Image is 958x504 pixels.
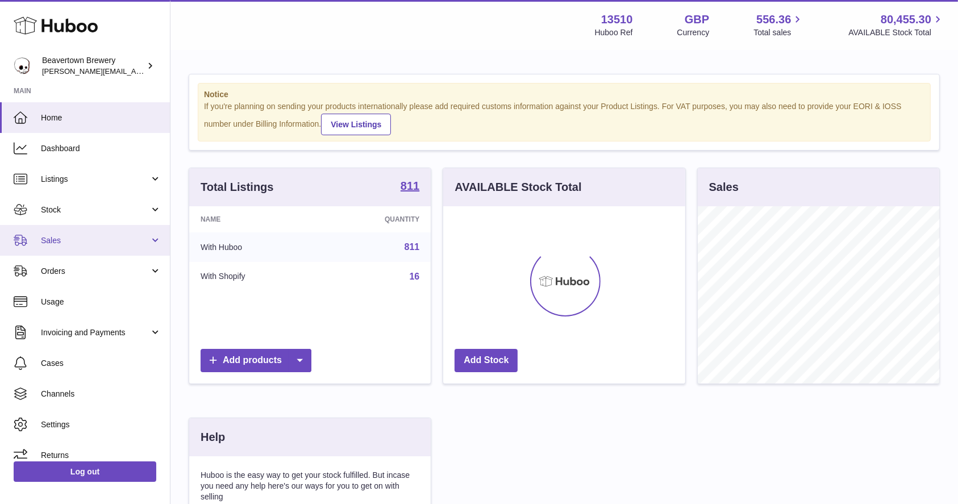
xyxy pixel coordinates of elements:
[848,12,944,38] a: 80,455.30 AVAILABLE Stock Total
[201,430,225,445] h3: Help
[753,27,804,38] span: Total sales
[41,205,149,215] span: Stock
[41,419,161,430] span: Settings
[42,55,144,77] div: Beavertown Brewery
[204,89,924,100] strong: Notice
[41,450,161,461] span: Returns
[685,12,709,27] strong: GBP
[41,174,149,185] span: Listings
[753,12,804,38] a: 556.36 Total sales
[601,12,633,27] strong: 13510
[321,114,391,135] a: View Listings
[189,206,319,232] th: Name
[201,349,311,372] a: Add products
[881,12,931,27] span: 80,455.30
[401,180,419,194] a: 811
[756,12,791,27] span: 556.36
[41,266,149,277] span: Orders
[41,327,149,338] span: Invoicing and Payments
[201,470,419,502] p: Huboo is the easy way to get your stock fulfilled. But incase you need any help here's our ways f...
[319,206,431,232] th: Quantity
[204,101,924,135] div: If you're planning on sending your products internationally please add required customs informati...
[595,27,633,38] div: Huboo Ref
[189,232,319,262] td: With Huboo
[677,27,710,38] div: Currency
[41,358,161,369] span: Cases
[405,242,420,252] a: 811
[455,349,518,372] a: Add Stock
[189,262,319,291] td: With Shopify
[201,180,274,195] h3: Total Listings
[42,66,289,76] span: [PERSON_NAME][EMAIL_ADDRESS][PERSON_NAME][DOMAIN_NAME]
[41,297,161,307] span: Usage
[41,235,149,246] span: Sales
[401,180,419,191] strong: 811
[848,27,944,38] span: AVAILABLE Stock Total
[455,180,581,195] h3: AVAILABLE Stock Total
[41,113,161,123] span: Home
[41,389,161,399] span: Channels
[709,180,739,195] h3: Sales
[41,143,161,154] span: Dashboard
[14,57,31,74] img: Matthew.McCormack@beavertownbrewery.co.uk
[410,272,420,281] a: 16
[14,461,156,482] a: Log out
